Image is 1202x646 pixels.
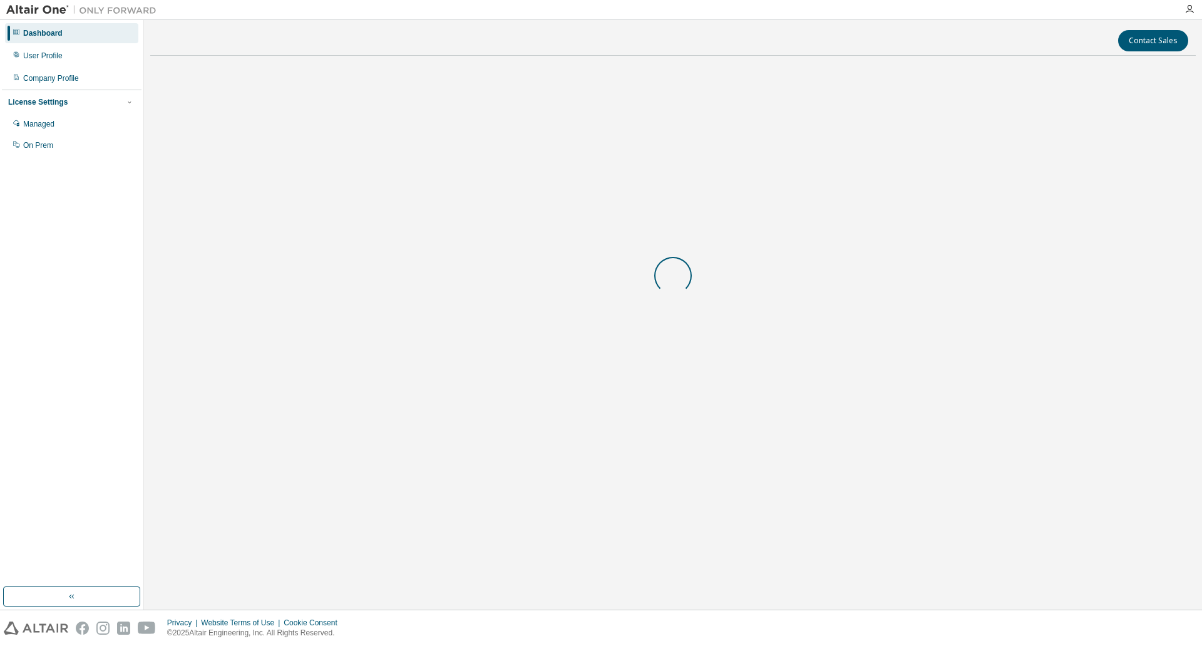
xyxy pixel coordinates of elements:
div: Website Terms of Use [201,618,284,628]
div: On Prem [23,140,53,150]
img: instagram.svg [96,622,110,635]
div: Cookie Consent [284,618,344,628]
div: Privacy [167,618,201,628]
div: Dashboard [23,28,63,38]
p: © 2025 Altair Engineering, Inc. All Rights Reserved. [167,628,345,638]
div: User Profile [23,51,63,61]
div: License Settings [8,97,68,107]
img: youtube.svg [138,622,156,635]
div: Managed [23,119,54,129]
button: Contact Sales [1118,30,1188,51]
img: Altair One [6,4,163,16]
img: facebook.svg [76,622,89,635]
img: linkedin.svg [117,622,130,635]
img: altair_logo.svg [4,622,68,635]
div: Company Profile [23,73,79,83]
